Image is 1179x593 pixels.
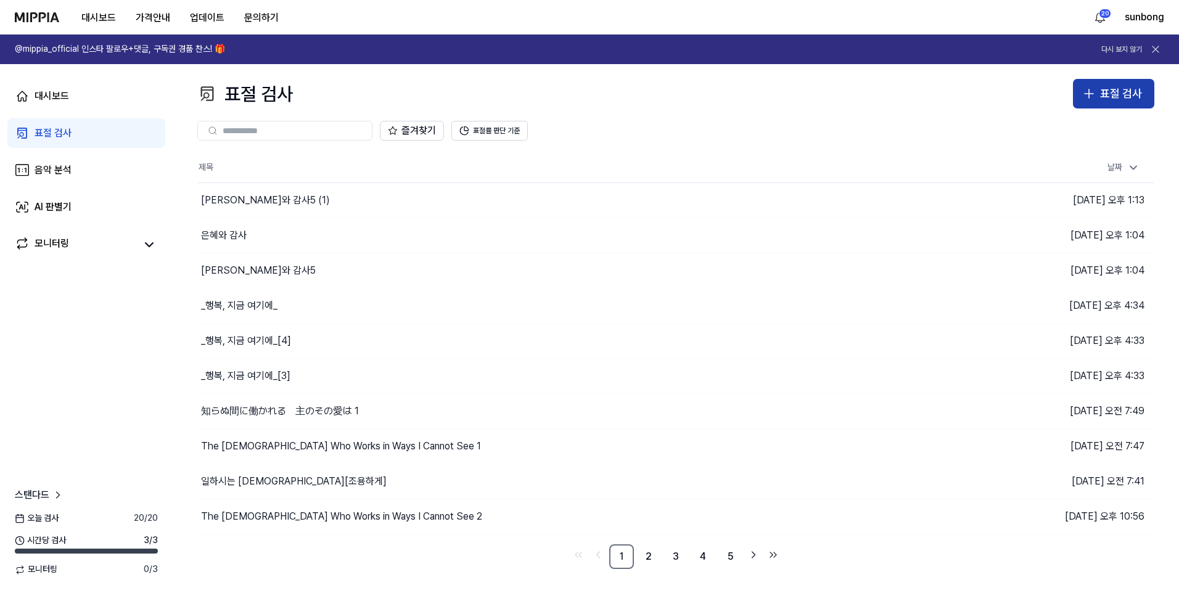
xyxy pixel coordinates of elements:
[691,544,715,569] a: 4
[201,404,359,419] div: 知らぬ間に働かれる 主のその愛は 1
[589,546,607,563] a: Go to previous page
[201,193,330,208] div: [PERSON_NAME]와 감사5 (1)
[765,546,782,563] a: Go to last page
[15,12,59,22] img: logo
[1101,44,1142,55] button: 다시 보지 않기
[636,544,661,569] a: 2
[915,499,1154,534] td: [DATE] 오후 10:56
[201,369,290,383] div: _행복, 지금 여기에_[3]
[201,509,482,524] div: The [DEMOGRAPHIC_DATA] Who Works in Ways I Cannot See 2
[144,534,158,547] span: 3 / 3
[663,544,688,569] a: 3
[144,563,158,576] span: 0 / 3
[915,323,1154,358] td: [DATE] 오후 4:33
[201,474,387,489] div: 일하시는 [DEMOGRAPHIC_DATA][조용하게]
[134,512,158,525] span: 20 / 20
[1073,79,1154,108] button: 표절 검사
[180,6,234,30] button: 업데이트
[201,298,277,313] div: _행복, 지금 여기에_
[718,544,742,569] a: 5
[7,118,165,148] a: 표절 검사
[15,236,136,253] a: 모니터링
[15,43,225,55] h1: @mippia_official 인스타 팔로우+댓글, 구독권 경품 찬스! 🎁
[915,253,1154,288] td: [DATE] 오후 1:04
[15,563,57,576] span: 모니터링
[15,512,59,525] span: 오늘 검사
[197,544,1154,569] nav: pagination
[15,488,64,502] a: 스탠다드
[72,6,126,30] button: 대시보드
[35,200,72,215] div: AI 판별기
[201,439,481,454] div: The [DEMOGRAPHIC_DATA] Who Works in Ways I Cannot See 1
[1093,10,1107,25] img: 알림
[15,488,49,502] span: 스탠다드
[915,428,1154,464] td: [DATE] 오전 7:47
[451,121,528,141] button: 표절률 판단 기준
[201,228,247,243] div: 은혜와 감사
[197,153,915,182] th: 제목
[915,358,1154,393] td: [DATE] 오후 4:33
[201,263,316,278] div: [PERSON_NAME]와 감사5
[7,192,165,222] a: AI 판별기
[1090,7,1110,27] button: 알림20
[570,546,587,563] a: Go to first page
[380,121,444,141] button: 즐겨찾기
[7,81,165,111] a: 대시보드
[35,163,72,178] div: 음악 분석
[35,89,69,104] div: 대시보드
[35,126,72,141] div: 표절 검사
[197,79,293,108] div: 표절 검사
[234,6,289,30] button: 문의하기
[126,6,180,30] button: 가격안내
[35,236,69,253] div: 모니터링
[15,534,66,547] span: 시간당 검사
[1125,10,1164,25] button: sunbong
[915,393,1154,428] td: [DATE] 오전 7:49
[915,288,1154,323] td: [DATE] 오후 4:34
[1100,85,1142,103] div: 표절 검사
[1099,9,1111,18] div: 20
[745,546,762,563] a: Go to next page
[915,464,1154,499] td: [DATE] 오전 7:41
[915,182,1154,218] td: [DATE] 오후 1:13
[609,544,634,569] a: 1
[1103,158,1144,178] div: 날짜
[915,218,1154,253] td: [DATE] 오후 1:04
[180,1,234,35] a: 업데이트
[7,155,165,185] a: 음악 분석
[201,333,291,348] div: _행복, 지금 여기에_[4]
